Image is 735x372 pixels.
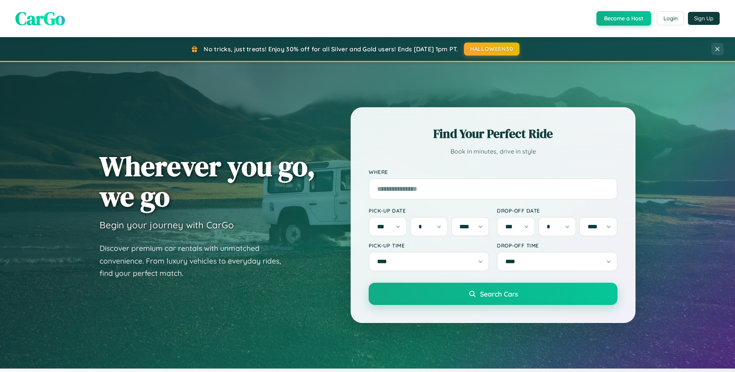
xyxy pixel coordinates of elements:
[100,242,291,280] p: Discover premium car rentals with unmatched convenience. From luxury vehicles to everyday rides, ...
[657,11,684,25] button: Login
[480,290,518,298] span: Search Cars
[100,219,234,231] h3: Begin your journey with CarGo
[204,45,458,53] span: No tricks, just treats! Enjoy 30% off for all Silver and Gold users! Ends [DATE] 1pm PT.
[369,283,617,305] button: Search Cars
[369,242,489,249] label: Pick-up Time
[100,151,315,211] h1: Wherever you go, we go
[15,6,65,31] span: CarGo
[369,207,489,214] label: Pick-up Date
[369,169,617,175] label: Where
[369,146,617,157] p: Book in minutes, drive in style
[596,11,651,26] button: Become a Host
[688,12,720,25] button: Sign Up
[497,207,617,214] label: Drop-off Date
[497,242,617,249] label: Drop-off Time
[464,43,519,56] button: HALLOWEEN30
[369,125,617,142] h2: Find Your Perfect Ride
